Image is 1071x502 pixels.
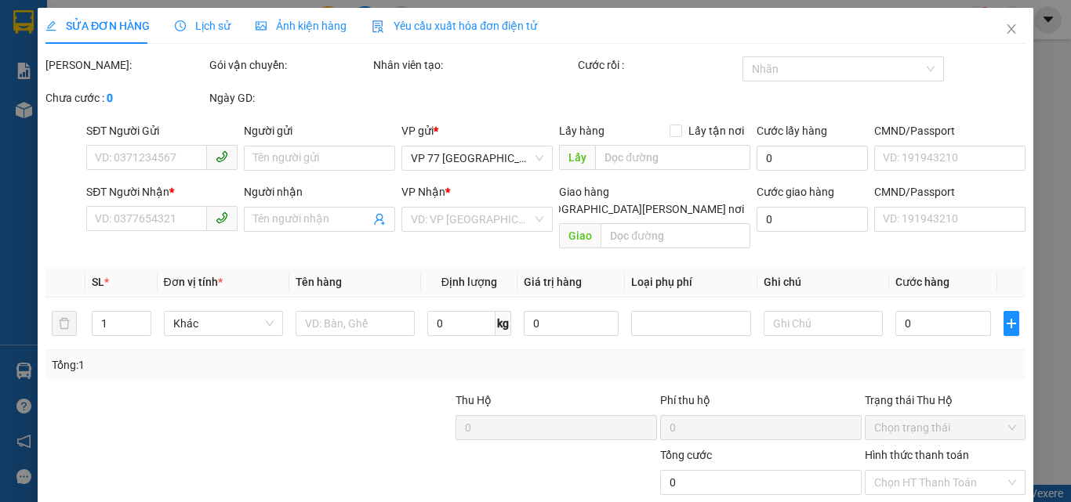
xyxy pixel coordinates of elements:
[865,449,969,461] label: Hình thức thanh toán
[874,122,1026,139] div: CMND/Passport
[874,183,1026,200] div: CMND/Passport
[401,186,445,198] span: VP Nhận
[559,125,604,137] span: Lấy hàng
[216,150,228,163] span: phone
[52,356,415,374] div: Tổng: 1
[895,276,949,288] span: Cước hàng
[559,145,595,170] span: Lấy
[874,416,1016,439] span: Chọn trạng thái
[244,122,395,139] div: Người gửi
[757,267,888,298] th: Ghi chú
[529,200,750,218] span: [GEOGRAPHIC_DATA][PERSON_NAME] nơi
[209,89,370,107] div: Ngày GD:
[601,223,750,248] input: Dọc đường
[681,122,750,139] span: Lấy tận nơi
[559,186,609,198] span: Giao hàng
[756,186,833,198] label: Cước giao hàng
[865,392,1026,409] div: Trạng thái Thu Hộ
[1003,311,1019,336] button: plus
[256,20,347,32] span: Ảnh kiện hàng
[86,122,238,139] div: SĐT Người Gửi
[763,311,882,336] input: Ghi Chú
[441,276,497,288] span: Định lượng
[244,183,395,200] div: Người nhận
[45,20,56,31] span: edit
[373,56,575,74] div: Nhân viên tạo:
[45,56,206,74] div: [PERSON_NAME]:
[86,183,238,200] div: SĐT Người Nhận
[296,276,342,288] span: Tên hàng
[373,213,386,226] span: user-add
[989,8,1033,52] button: Close
[92,276,104,288] span: SL
[216,211,228,224] span: phone
[495,311,510,336] span: kg
[209,56,370,74] div: Gói vận chuyển:
[45,20,150,32] span: SỬA ĐƠN HÀNG
[559,223,601,248] span: Giao
[523,276,581,288] span: Giá trị hàng
[756,146,868,171] input: Cước lấy hàng
[163,276,222,288] span: Đơn vị tính
[578,56,739,74] div: Cước rồi :
[625,267,757,298] th: Loại phụ phí
[756,125,826,137] label: Cước lấy hàng
[455,394,491,406] span: Thu Hộ
[660,449,712,461] span: Tổng cước
[401,122,553,139] div: VP gửi
[756,207,868,232] input: Cước giao hàng
[172,312,273,335] span: Khác
[411,146,543,170] span: VP 77 Thái Nguyên
[52,311,77,336] button: delete
[372,20,384,33] img: icon
[372,20,537,32] span: Yêu cầu xuất hóa đơn điện tử
[660,392,862,415] div: Phí thu hộ
[107,92,113,104] b: 0
[256,20,267,31] span: picture
[45,89,206,107] div: Chưa cước :
[1004,317,1018,330] span: plus
[175,20,186,31] span: clock-circle
[1005,23,1018,35] span: close
[595,145,750,170] input: Dọc đường
[296,311,415,336] input: VD: Bàn, Ghế
[175,20,231,32] span: Lịch sử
